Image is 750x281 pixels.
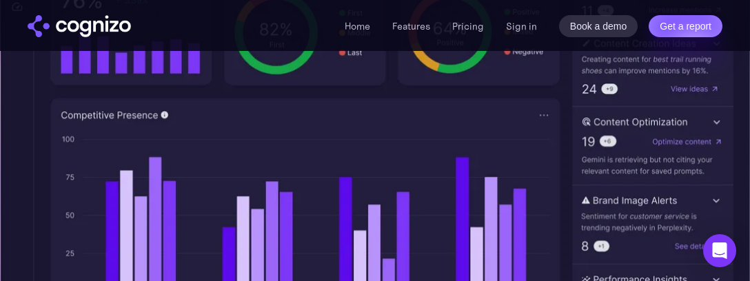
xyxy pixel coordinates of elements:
[345,20,370,32] a: Home
[392,20,430,32] a: Features
[452,20,484,32] a: Pricing
[649,15,722,37] a: Get a report
[28,15,131,37] a: home
[28,15,131,37] img: cognizo logo
[506,18,537,34] a: Sign in
[703,234,736,267] div: Open Intercom Messenger
[559,15,638,37] a: Book a demo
